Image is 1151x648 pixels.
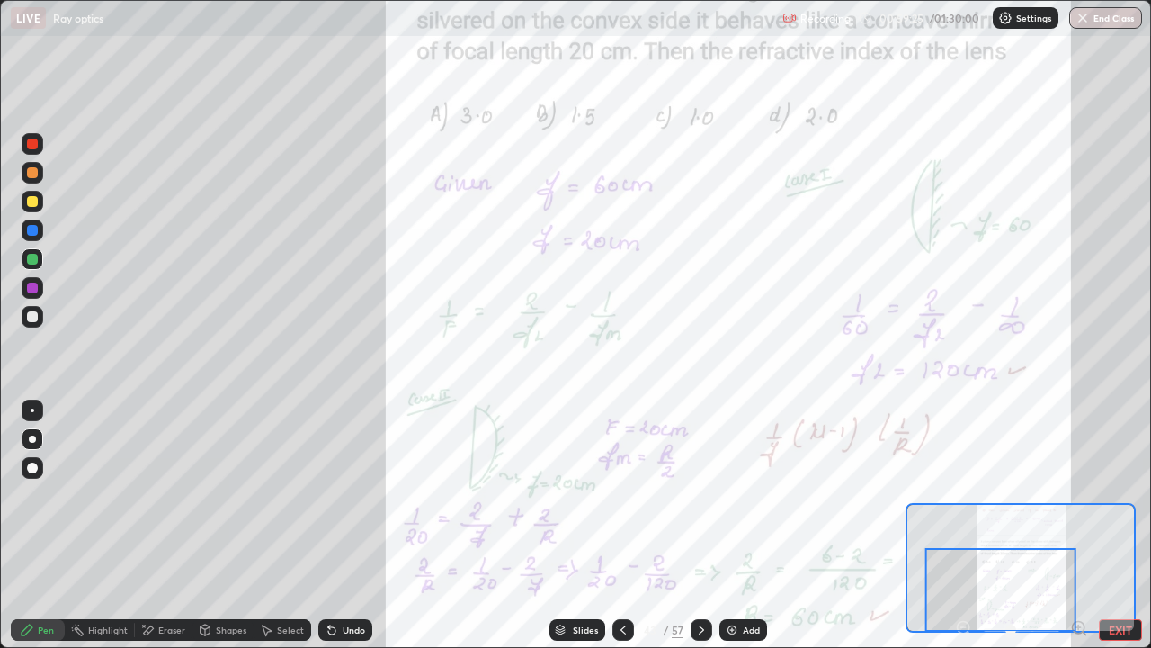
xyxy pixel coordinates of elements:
[1016,13,1051,22] p: Settings
[38,625,54,634] div: Pen
[16,11,40,25] p: LIVE
[800,12,851,25] p: Recording
[1099,619,1142,641] button: EXIT
[641,625,659,635] div: 43
[216,625,246,634] div: Shapes
[1075,11,1090,25] img: end-class-cross
[573,625,598,634] div: Slides
[343,625,365,634] div: Undo
[277,625,304,634] div: Select
[88,625,128,634] div: Highlight
[663,625,668,635] div: /
[725,623,739,637] img: add-slide-button
[53,11,103,25] p: Ray optics
[672,622,683,638] div: 57
[743,625,760,634] div: Add
[998,11,1013,25] img: class-settings-icons
[782,11,797,25] img: recording.375f2c34.svg
[158,625,185,634] div: Eraser
[1069,7,1142,29] button: End Class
